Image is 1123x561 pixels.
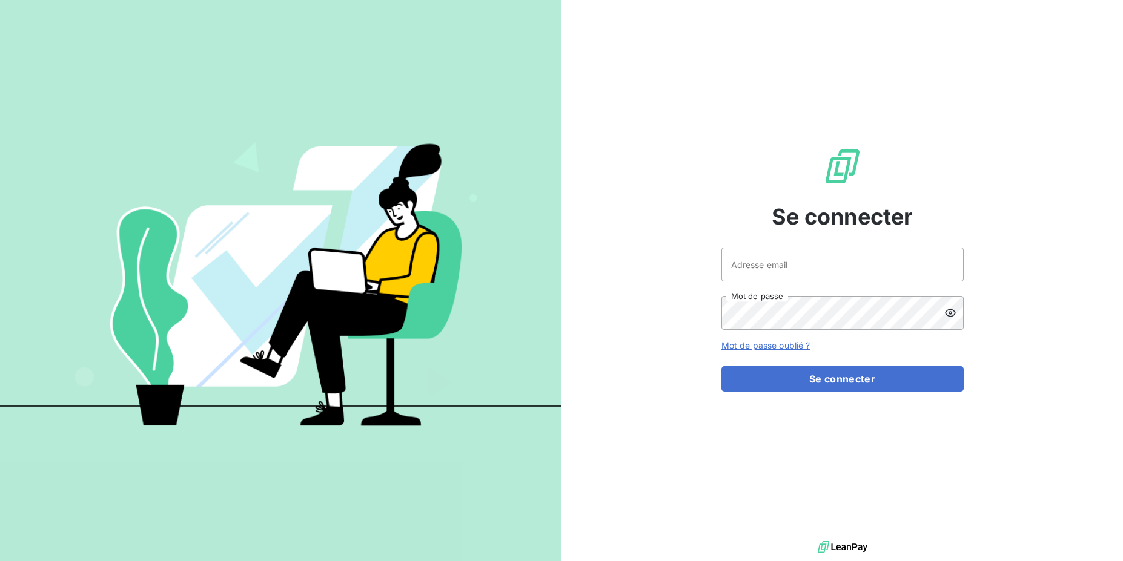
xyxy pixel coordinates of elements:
[721,366,964,392] button: Se connecter
[823,147,862,186] img: Logo LeanPay
[721,248,964,281] input: placeholder
[721,340,810,350] a: Mot de passe oublié ?
[818,538,867,556] img: logo
[772,200,913,233] span: Se connecter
